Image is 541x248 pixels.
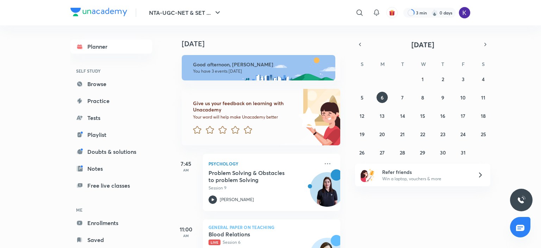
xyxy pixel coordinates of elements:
abbr: Saturday [482,61,485,67]
abbr: October 10, 2025 [460,94,466,101]
span: [DATE] [411,40,434,49]
button: October 25, 2025 [478,128,489,140]
abbr: Thursday [441,61,444,67]
h4: [DATE] [182,40,347,48]
p: AM [172,234,200,238]
abbr: Monday [380,61,385,67]
img: Company Logo [70,8,127,16]
a: Practice [70,94,152,108]
p: You have 3 events [DATE] [193,68,329,74]
button: October 27, 2025 [377,147,388,158]
abbr: October 4, 2025 [482,76,485,83]
h5: 7:45 [172,159,200,168]
abbr: October 24, 2025 [460,131,466,138]
abbr: October 14, 2025 [400,113,405,119]
h5: 11:00 [172,225,200,234]
abbr: Friday [462,61,465,67]
button: October 21, 2025 [397,128,408,140]
abbr: Wednesday [421,61,426,67]
img: afternoon [182,55,335,80]
button: October 29, 2025 [417,147,428,158]
abbr: October 17, 2025 [461,113,465,119]
p: Session 9 [209,185,319,191]
abbr: October 26, 2025 [359,149,365,156]
abbr: October 5, 2025 [361,94,363,101]
img: streak [431,9,438,16]
button: October 22, 2025 [417,128,428,140]
h6: Give us your feedback on learning with Unacademy [193,100,296,113]
h6: SELF STUDY [70,65,152,77]
abbr: October 29, 2025 [420,149,425,156]
p: Session 6 [209,239,319,246]
abbr: October 6, 2025 [381,94,384,101]
h6: Good afternoon, [PERSON_NAME] [193,61,329,68]
abbr: October 31, 2025 [461,149,466,156]
button: October 6, 2025 [377,92,388,103]
a: Notes [70,162,152,176]
a: Enrollments [70,216,152,230]
button: October 12, 2025 [356,110,368,121]
abbr: October 13, 2025 [380,113,385,119]
button: October 26, 2025 [356,147,368,158]
button: October 17, 2025 [458,110,469,121]
h6: ME [70,204,152,216]
abbr: October 25, 2025 [481,131,486,138]
abbr: October 21, 2025 [400,131,405,138]
button: October 20, 2025 [377,128,388,140]
abbr: October 15, 2025 [420,113,425,119]
img: kanishka hemani [459,7,471,19]
abbr: October 2, 2025 [442,76,444,83]
button: October 13, 2025 [377,110,388,121]
button: October 7, 2025 [397,92,408,103]
button: October 5, 2025 [356,92,368,103]
a: Company Logo [70,8,127,18]
abbr: October 19, 2025 [360,131,365,138]
img: ttu [517,196,526,204]
p: Win a laptop, vouchers & more [382,176,469,182]
button: NTA-UGC-NET & SET ... [145,6,226,20]
button: October 8, 2025 [417,92,428,103]
abbr: October 27, 2025 [380,149,385,156]
abbr: October 23, 2025 [440,131,446,138]
button: October 4, 2025 [478,73,489,85]
p: Psychology [209,159,319,168]
img: referral [361,168,375,182]
p: AM [172,168,200,172]
h5: Problem Solving & Obstacles to problem Solving [209,169,296,183]
abbr: October 22, 2025 [420,131,425,138]
h5: Blood Relations [209,231,296,238]
button: October 10, 2025 [458,92,469,103]
img: Avatar [310,176,344,210]
img: feedback_image [274,89,340,145]
button: October 14, 2025 [397,110,408,121]
button: October 1, 2025 [417,73,428,85]
button: October 11, 2025 [478,92,489,103]
abbr: October 20, 2025 [379,131,385,138]
abbr: October 3, 2025 [462,76,465,83]
abbr: Tuesday [401,61,404,67]
h6: Refer friends [382,168,469,176]
span: Live [209,240,220,245]
abbr: October 8, 2025 [421,94,424,101]
abbr: October 30, 2025 [440,149,446,156]
abbr: October 7, 2025 [401,94,404,101]
abbr: October 1, 2025 [422,76,424,83]
a: Doubts & solutions [70,145,152,159]
img: avatar [389,10,395,16]
abbr: October 16, 2025 [440,113,445,119]
button: October 31, 2025 [458,147,469,158]
abbr: Sunday [361,61,363,67]
p: [PERSON_NAME] [220,196,254,203]
abbr: October 9, 2025 [441,94,444,101]
a: Free live classes [70,179,152,193]
button: October 28, 2025 [397,147,408,158]
abbr: October 18, 2025 [481,113,486,119]
button: October 2, 2025 [437,73,448,85]
button: October 19, 2025 [356,128,368,140]
button: October 30, 2025 [437,147,448,158]
button: October 15, 2025 [417,110,428,121]
button: October 24, 2025 [458,128,469,140]
button: October 23, 2025 [437,128,448,140]
abbr: October 12, 2025 [360,113,364,119]
button: [DATE] [365,40,480,49]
